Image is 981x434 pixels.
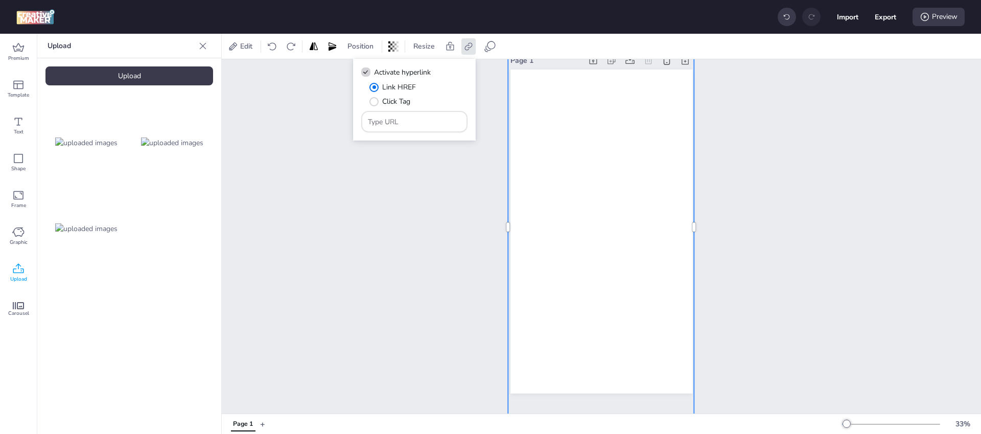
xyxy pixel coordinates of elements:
img: uploaded images [55,138,118,148]
span: Frame [11,201,26,210]
img: uploaded images [55,223,118,234]
span: Premium [8,54,29,62]
span: Upload [10,275,27,283]
span: Template [8,91,29,99]
input: Type URL [368,117,461,127]
div: Page 1 [510,55,582,66]
div: Upload [45,66,213,85]
span: Resize [411,41,437,52]
p: Upload [48,34,195,58]
span: Link HREF [382,82,416,93]
div: 33 % [950,419,975,429]
button: Import [837,6,858,28]
span: Shape [11,165,26,173]
div: Tabs [226,415,260,433]
span: Text [14,128,24,136]
div: Preview [913,8,965,26]
span: Edit [238,41,254,52]
span: Position [345,41,376,52]
span: Click Tag [382,96,410,107]
button: Export [875,6,896,28]
img: uploaded images [141,138,203,148]
img: logo Creative Maker [16,9,55,25]
span: Activate hyperlink [374,67,431,78]
button: + [260,415,265,433]
span: Carousel [8,309,29,317]
span: Graphic [10,238,28,246]
div: Page 1 [233,420,253,429]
